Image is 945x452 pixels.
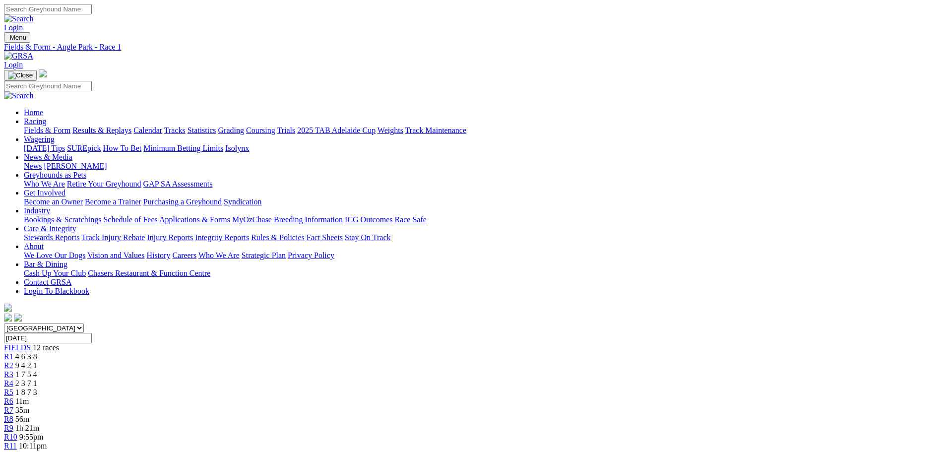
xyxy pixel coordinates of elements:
span: 1 7 5 4 [15,370,37,379]
a: Become a Trainer [85,197,141,206]
div: Bar & Dining [24,269,941,278]
a: Home [24,108,43,117]
a: Greyhounds as Pets [24,171,86,179]
span: 1h 21m [15,424,39,432]
a: News & Media [24,153,72,161]
a: Industry [24,206,50,215]
a: GAP SA Assessments [143,180,213,188]
span: 56m [15,415,29,423]
a: Who We Are [24,180,65,188]
div: Wagering [24,144,941,153]
span: 9:55pm [19,433,44,441]
span: 10:11pm [19,442,47,450]
a: Rules & Policies [251,233,305,242]
a: History [146,251,170,259]
a: Privacy Policy [288,251,334,259]
a: R1 [4,352,13,361]
img: GRSA [4,52,33,61]
a: Careers [172,251,196,259]
a: Syndication [224,197,261,206]
a: Integrity Reports [195,233,249,242]
span: 9 4 2 1 [15,361,37,370]
a: Become an Owner [24,197,83,206]
a: Tracks [164,126,186,134]
a: Coursing [246,126,275,134]
span: Menu [10,34,26,41]
a: Statistics [188,126,216,134]
a: R10 [4,433,17,441]
a: R7 [4,406,13,414]
img: twitter.svg [14,314,22,322]
a: Purchasing a Greyhound [143,197,222,206]
a: MyOzChase [232,215,272,224]
a: Stay On Track [345,233,390,242]
a: FIELDS [4,343,31,352]
span: R8 [4,415,13,423]
div: News & Media [24,162,941,171]
button: Toggle navigation [4,32,30,43]
a: R9 [4,424,13,432]
a: Cash Up Your Club [24,269,86,277]
a: Bookings & Scratchings [24,215,101,224]
div: Racing [24,126,941,135]
a: Bar & Dining [24,260,67,268]
a: Login [4,61,23,69]
a: Login [4,23,23,32]
a: Track Maintenance [405,126,466,134]
a: R6 [4,397,13,405]
a: Who We Are [198,251,240,259]
a: Schedule of Fees [103,215,157,224]
a: R2 [4,361,13,370]
a: Wagering [24,135,55,143]
img: Search [4,14,34,23]
a: Minimum Betting Limits [143,144,223,152]
a: ICG Outcomes [345,215,392,224]
a: Weights [378,126,403,134]
a: Care & Integrity [24,224,76,233]
a: Fields & Form [24,126,70,134]
a: Strategic Plan [242,251,286,259]
span: R3 [4,370,13,379]
span: 12 races [33,343,59,352]
span: 2 3 7 1 [15,379,37,387]
img: logo-grsa-white.png [39,69,47,77]
div: About [24,251,941,260]
a: Breeding Information [274,215,343,224]
a: [PERSON_NAME] [44,162,107,170]
a: R4 [4,379,13,387]
a: [DATE] Tips [24,144,65,152]
a: Vision and Values [87,251,144,259]
input: Search [4,81,92,91]
a: SUREpick [67,144,101,152]
a: Grading [218,126,244,134]
a: Results & Replays [72,126,131,134]
a: News [24,162,42,170]
a: Get Involved [24,189,65,197]
img: Search [4,91,34,100]
a: We Love Our Dogs [24,251,85,259]
button: Toggle navigation [4,70,37,81]
div: Industry [24,215,941,224]
span: 11m [15,397,29,405]
span: 1 8 7 3 [15,388,37,396]
span: 35m [15,406,29,414]
a: Contact GRSA [24,278,71,286]
input: Search [4,4,92,14]
a: R11 [4,442,17,450]
a: Stewards Reports [24,233,79,242]
img: Close [8,71,33,79]
a: Retire Your Greyhound [67,180,141,188]
a: R5 [4,388,13,396]
a: Fields & Form - Angle Park - Race 1 [4,43,941,52]
a: Trials [277,126,295,134]
div: Greyhounds as Pets [24,180,941,189]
